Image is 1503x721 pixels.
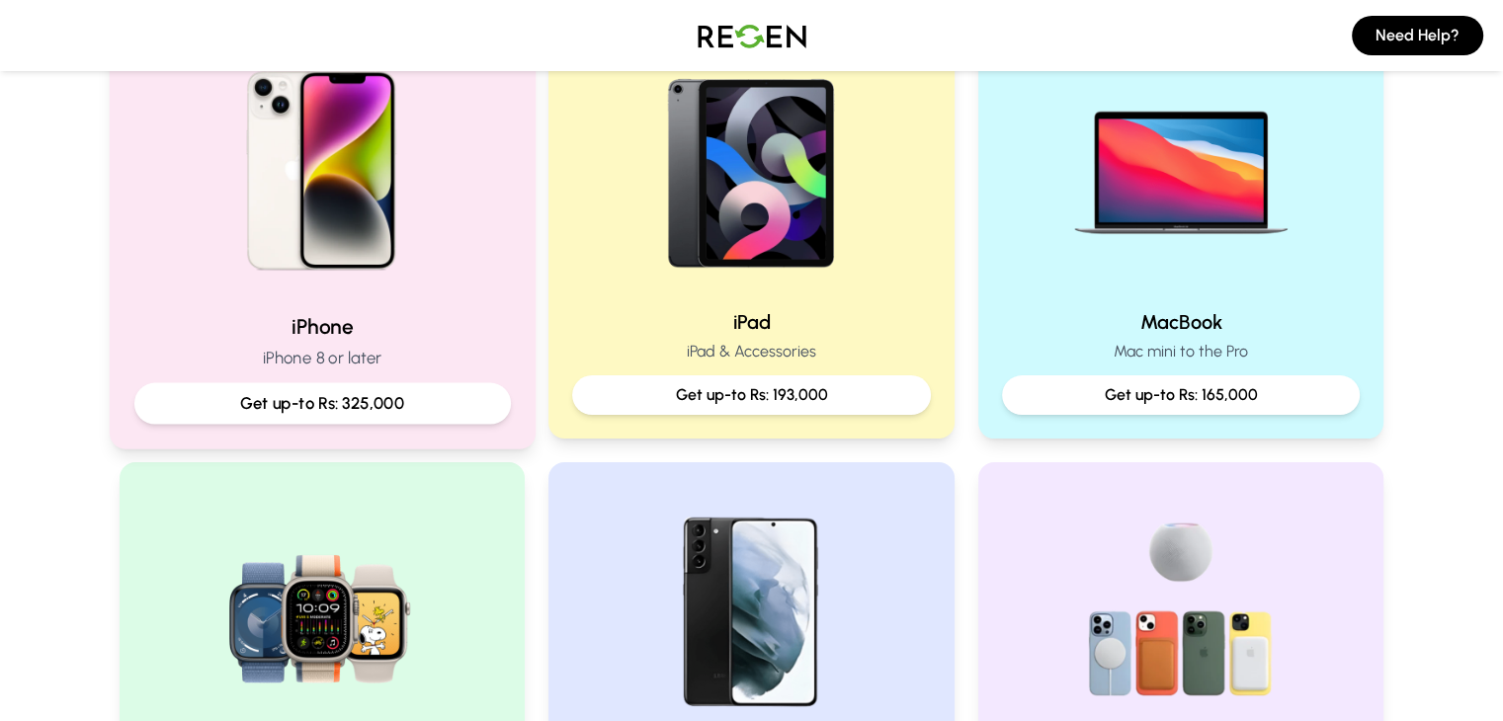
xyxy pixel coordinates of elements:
img: Logo [683,8,821,63]
p: Get up-to Rs: 325,000 [150,391,493,416]
p: iPad & Accessories [572,340,931,363]
p: Get up-to Rs: 193,000 [588,383,915,407]
button: Need Help? [1352,16,1483,55]
p: Mac mini to the Pro [1002,340,1361,363]
img: MacBook [1054,40,1307,292]
p: iPhone 8 or later [133,346,510,370]
p: Get up-to Rs: 165,000 [1018,383,1345,407]
h2: iPad [572,308,931,336]
img: iPhone [189,31,455,296]
img: iPad [625,40,877,292]
h2: iPhone [133,312,510,341]
h2: MacBook [1002,308,1361,336]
